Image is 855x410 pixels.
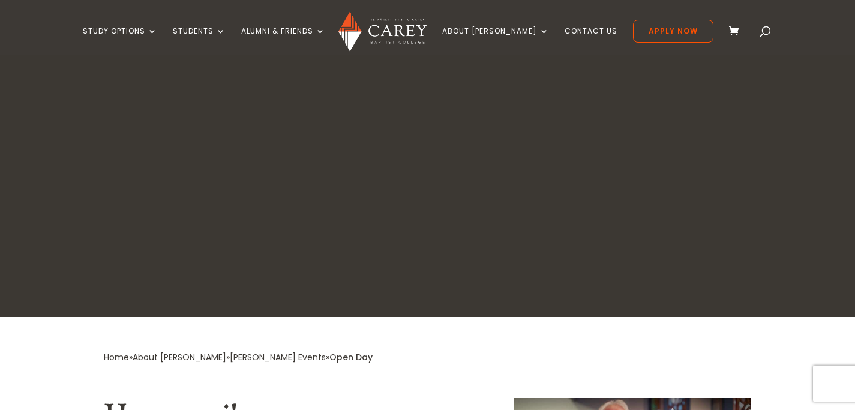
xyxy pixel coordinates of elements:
[565,27,617,55] a: Contact Us
[173,27,226,55] a: Students
[133,351,226,363] a: About [PERSON_NAME]
[329,351,373,363] span: Open Day
[83,27,157,55] a: Study Options
[241,27,325,55] a: Alumni & Friends
[633,20,713,43] a: Apply Now
[230,351,326,363] a: [PERSON_NAME] Events
[104,351,129,363] a: Home
[104,351,373,363] span: » » »
[442,27,549,55] a: About [PERSON_NAME]
[338,11,427,52] img: Carey Baptist College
